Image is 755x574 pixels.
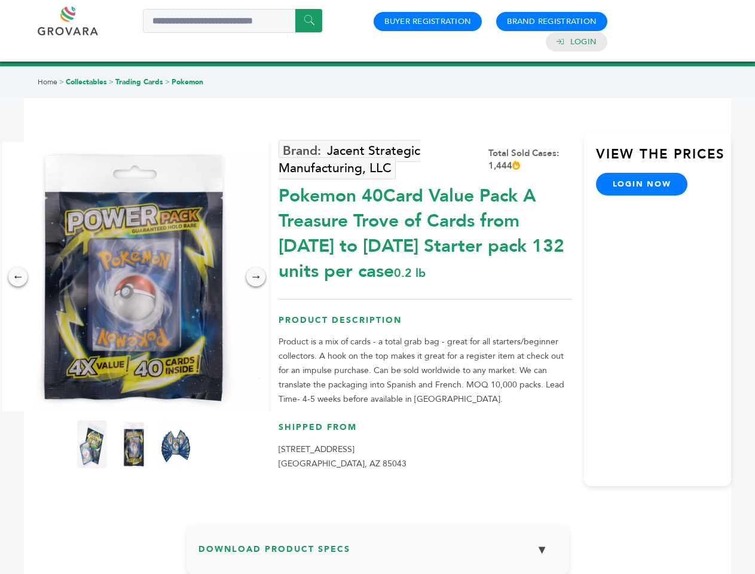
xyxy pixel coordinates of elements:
h3: Product Description [279,315,572,335]
a: Pokemon [172,77,203,87]
a: login now [596,173,688,196]
a: Login [570,36,597,47]
img: Pokemon 40-Card Value Pack – A Treasure Trove of Cards from 1996 to 2024 - Starter pack! 132 unit... [119,420,149,468]
a: Jacent Strategic Manufacturing, LLC [279,140,420,179]
span: > [165,77,170,87]
div: Pokemon 40Card Value Pack A Treasure Trove of Cards from [DATE] to [DATE] Starter pack 132 units ... [279,178,572,284]
a: Collectables [66,77,107,87]
h3: Download Product Specs [198,537,557,572]
a: Trading Cards [115,77,163,87]
div: Total Sold Cases: 1,444 [488,147,572,172]
a: Brand Registration [507,16,597,27]
h3: View the Prices [596,145,731,173]
h3: Shipped From [279,422,572,442]
button: ▼ [527,537,557,563]
span: > [109,77,114,87]
div: → [246,267,265,286]
img: Pokemon 40-Card Value Pack – A Treasure Trove of Cards from 1996 to 2024 - Starter pack! 132 unit... [77,420,107,468]
p: Product is a mix of cards - a total grab bag - great for all starters/beginner collectors. A hook... [279,335,572,407]
p: [STREET_ADDRESS] [GEOGRAPHIC_DATA], AZ 85043 [279,442,572,471]
a: Buyer Registration [384,16,471,27]
input: Search a product or brand... [143,9,322,33]
span: > [59,77,64,87]
span: 0.2 lb [394,265,426,281]
img: Pokemon 40-Card Value Pack – A Treasure Trove of Cards from 1996 to 2024 - Starter pack! 132 unit... [161,420,191,468]
a: Home [38,77,57,87]
div: ← [8,267,27,286]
